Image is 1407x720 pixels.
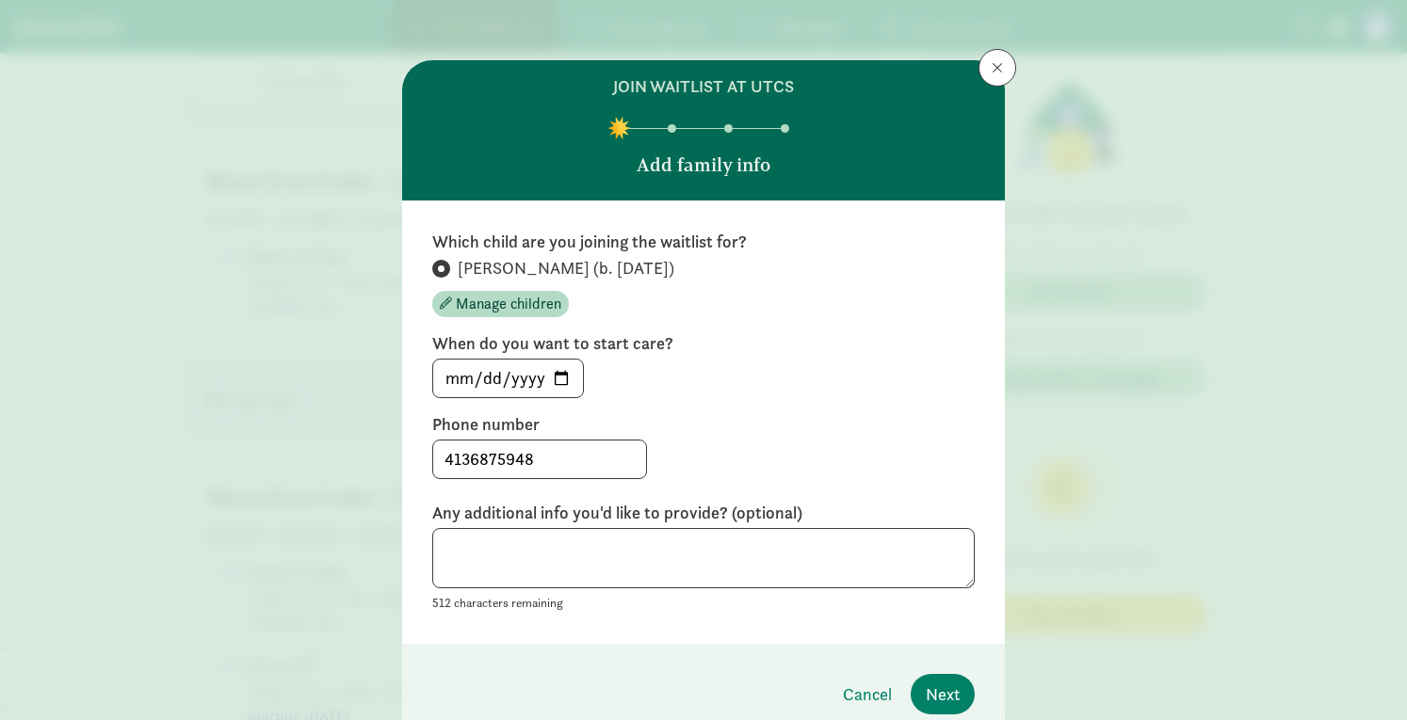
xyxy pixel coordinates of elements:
button: Cancel [828,674,907,714]
span: [PERSON_NAME] (b. [DATE]) [458,257,674,280]
p: Add family info [637,152,770,178]
span: Manage children [456,293,561,315]
label: Which child are you joining the waitlist for? [432,231,975,253]
span: Next [926,681,960,707]
input: 5555555555 [433,440,646,478]
h6: join waitlist at UTCS [613,75,794,98]
small: 512 characters remaining [432,595,563,611]
label: Any additional info you'd like to provide? (optional) [432,502,975,524]
label: Phone number [432,413,975,436]
span: Cancel [843,681,892,707]
button: Next [911,674,975,714]
button: Manage children [432,291,569,317]
label: When do you want to start care? [432,332,975,355]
